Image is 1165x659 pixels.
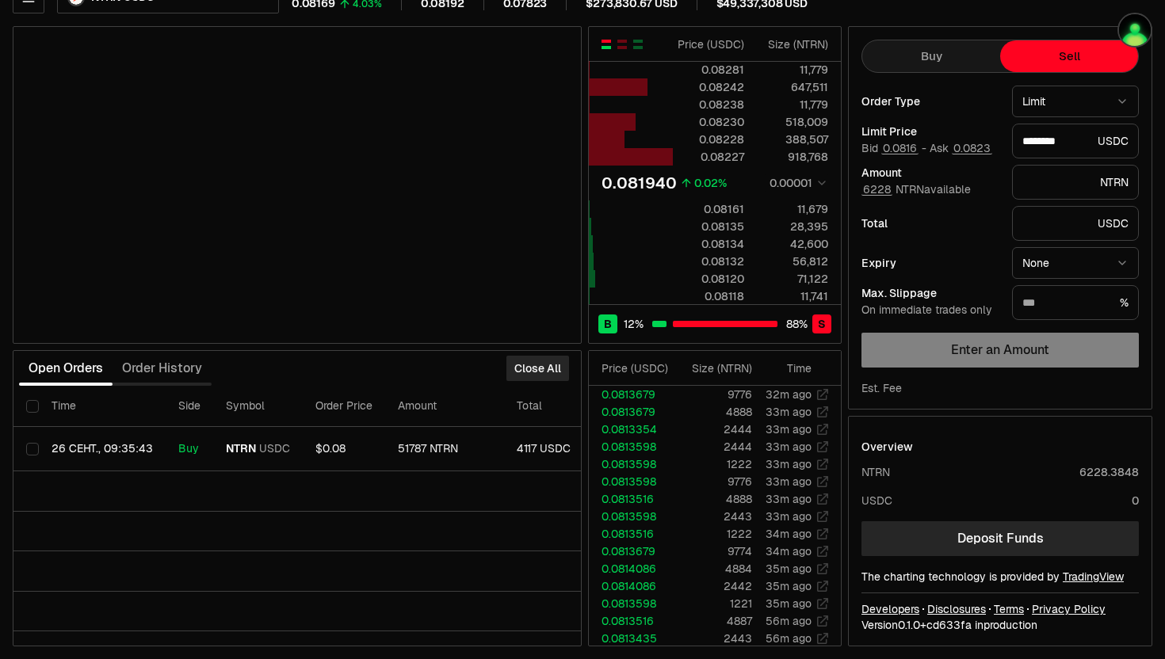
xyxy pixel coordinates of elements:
div: 0.081940 [602,172,677,194]
div: 6228.3848 [1079,464,1139,480]
td: 1221 [674,595,753,612]
div: 0 [1132,493,1139,509]
div: Buy [178,442,201,456]
div: The charting technology is provided by [861,569,1139,585]
th: Time [39,386,166,427]
a: Deposit Funds [861,521,1139,556]
td: 0.0813598 [589,595,674,612]
img: q2 [1119,14,1151,46]
div: 0.08281 [674,62,744,78]
div: USDC [861,493,892,509]
span: Bid - [861,142,926,156]
div: Amount [861,167,999,178]
time: 33m ago [766,474,812,489]
a: Disclosures [927,601,986,617]
td: 0.0813598 [589,455,674,473]
time: 26 сент., 09:35:43 [52,441,153,455]
div: 0.08120 [674,271,744,287]
time: 35m ago [766,596,812,611]
button: Select all [26,400,39,413]
div: 11,741 [758,288,828,304]
button: Select row [26,443,39,455]
span: S [818,316,826,332]
div: 0.08227 [674,149,744,165]
td: 9774 [674,543,753,560]
time: 33m ago [766,509,812,524]
div: 51787 NTRN [398,442,491,456]
div: 0.08134 [674,236,744,252]
time: 33m ago [766,422,812,436]
div: 388,507 [758,131,828,147]
div: Est. Fee [861,380,902,396]
td: 2442 [674,577,753,595]
div: 0.08242 [674,79,744,95]
div: 0.02% [694,175,727,191]
th: Amount [385,386,504,427]
button: Sell [1000,40,1138,72]
div: 0.08238 [674,97,744,112]
div: USDC [1012,206,1139,241]
time: 33m ago [766,492,812,506]
button: 6228 [861,183,892,196]
td: 9776 [674,473,753,490]
td: 4888 [674,403,753,421]
div: USDC [1012,124,1139,158]
div: 918,768 [758,149,828,165]
time: 32m ago [766,387,812,402]
iframe: Financial Chart [13,27,581,343]
a: Privacy Policy [1032,601,1106,617]
td: 0.0814086 [589,560,674,577]
span: 88 % [786,316,808,332]
div: Size ( NTRN ) [758,36,828,52]
div: 42,600 [758,236,828,252]
button: Order History [113,352,212,384]
span: Ask [930,142,992,156]
button: Buy [862,40,1000,72]
td: 0.0813516 [589,612,674,630]
td: 4884 [674,560,753,577]
div: Size ( NTRN ) [687,360,752,376]
div: Price ( USDC ) [602,360,674,376]
div: Total [861,218,999,229]
time: 33m ago [766,405,812,419]
td: 0.0813598 [589,438,674,455]
a: TradingView [1063,569,1124,584]
div: Time [766,360,812,376]
div: 11,679 [758,201,828,217]
div: NTRN [861,464,890,480]
button: None [1012,247,1139,279]
th: Symbol [213,386,303,427]
td: 9776 [674,386,753,403]
td: 2443 [674,630,753,647]
td: 2443 [674,508,753,525]
span: B [604,316,612,332]
td: 1222 [674,455,753,473]
button: Limit [1012,86,1139,117]
div: Expiry [861,257,999,269]
td: 0.0813679 [589,386,674,403]
time: 34m ago [766,544,812,558]
th: Total [504,386,623,427]
div: 28,395 [758,219,828,234]
div: 0.08230 [674,114,744,130]
td: 0.0813598 [589,473,674,490]
div: 518,009 [758,114,828,130]
div: 71,122 [758,271,828,287]
a: Developers [861,601,919,617]
td: 1222 [674,525,753,543]
div: % [1012,285,1139,320]
button: Open Orders [19,352,113,384]
time: 56m ago [766,614,812,628]
div: Version 0.1.0 + in production [861,617,1139,633]
div: Overview [861,439,913,455]
td: 0.0813516 [589,490,674,508]
span: NTRN available [861,182,971,196]
button: 0.0816 [881,142,919,154]
button: Show Buy Orders Only [632,38,644,51]
time: 35m ago [766,579,812,593]
td: 0.0813516 [589,525,674,543]
div: 0.08118 [674,288,744,304]
div: 0.08132 [674,253,744,269]
div: 0.08161 [674,201,744,217]
th: Order Price [303,386,385,427]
